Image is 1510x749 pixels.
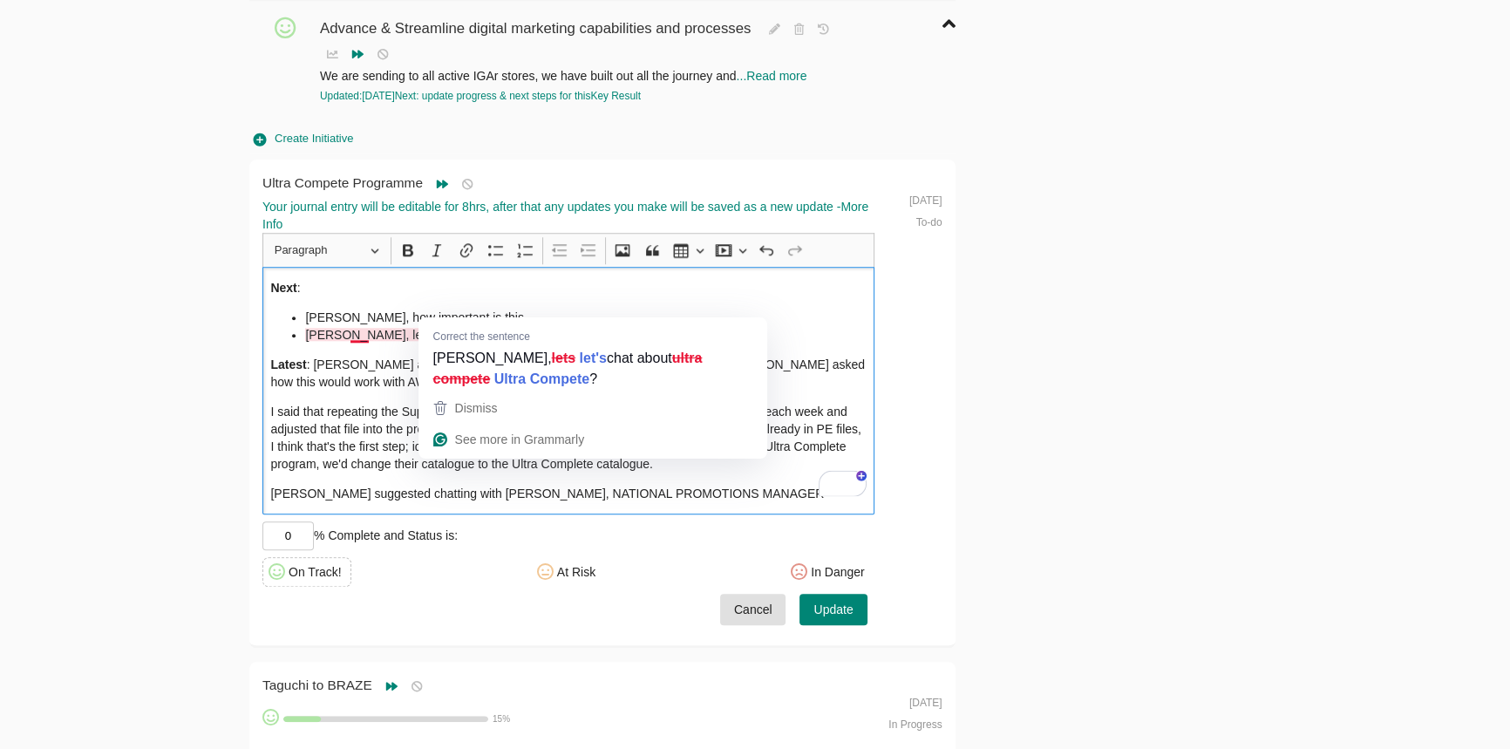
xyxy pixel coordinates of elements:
[270,357,306,371] strong: Latest
[737,69,807,83] a: ...Read more
[320,69,737,83] span: We are sending to all active IGAr stores, we have built out all the journey and
[270,281,296,295] strong: Next
[262,198,874,233] div: Your journal entry will be editable for 8hrs, after that any updates you make will be saved as a ...
[813,599,853,621] span: Update
[262,175,430,190] span: Ultra Compete Programme
[270,356,866,391] p: : [PERSON_NAME] and [PERSON_NAME] had a chat about Ultra Compete - [PERSON_NAME] asked how this w...
[320,89,849,104] div: Updated: [DATE] Next: update progress & next steps for this Key Result
[267,237,387,264] button: Paragraph
[720,594,786,626] button: Cancel
[262,233,874,267] div: Editor toolbar
[557,563,595,581] div: At Risk
[270,403,866,473] p: I said that repeating the Supaclub process, where we received a list of offers from a person each...
[249,126,357,153] button: Create Initiative
[289,563,342,581] div: On Track!
[811,563,864,581] div: In Danger
[916,216,942,228] span: To-do
[305,326,866,344] li: [PERSON_NAME], lets chat about ultra compete?
[493,714,510,724] span: 15 %
[262,267,874,514] div: Rich Text Editor, main
[909,697,942,709] span: [DATE]
[270,279,866,296] p: :
[305,309,866,326] li: [PERSON_NAME], how important is this
[270,485,866,502] p: [PERSON_NAME] suggested chatting with [PERSON_NAME], NATIONAL PROMOTIONS MANAGER
[314,528,458,542] span: % Complete and Status is:
[888,718,942,731] span: In Progress
[799,594,867,626] button: Update
[320,1,755,39] span: Advance & Streamline digital marketing capabilities and processes
[734,599,772,621] span: Cancel
[262,678,379,692] span: Taguchi to BRAZE
[254,129,353,149] span: Create Initiative
[909,194,942,207] span: [DATE]
[275,240,365,261] span: Paragraph
[262,200,868,231] span: More Info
